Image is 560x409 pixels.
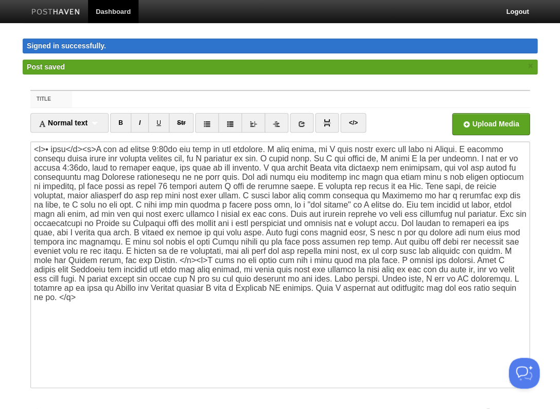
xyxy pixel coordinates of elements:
a: Insert link [290,113,313,133]
a: CTRL+B [110,113,131,133]
a: Unordered list [195,113,219,133]
textarea: To enrich screen reader interactions, please activate Accessibility in Grammarly extension settings [30,141,530,388]
img: pagebreak-icon.png [323,119,330,126]
iframe: Help Scout Beacon - Open [509,358,539,388]
span: Post saved [27,63,65,71]
a: × [526,60,535,72]
a: CTRL+U [148,113,169,133]
a: Outdent [241,113,265,133]
div: Signed in successfully. [23,39,537,53]
span: Normal text [39,119,87,127]
a: Edit HTML [340,113,365,133]
a: Indent [265,113,288,133]
img: Posthaven-bar [31,9,80,16]
a: Insert Read More [315,113,339,133]
a: CTRL+I [131,113,149,133]
label: Title [30,91,72,107]
del: Str [177,119,186,126]
a: Ordered list [218,113,242,133]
